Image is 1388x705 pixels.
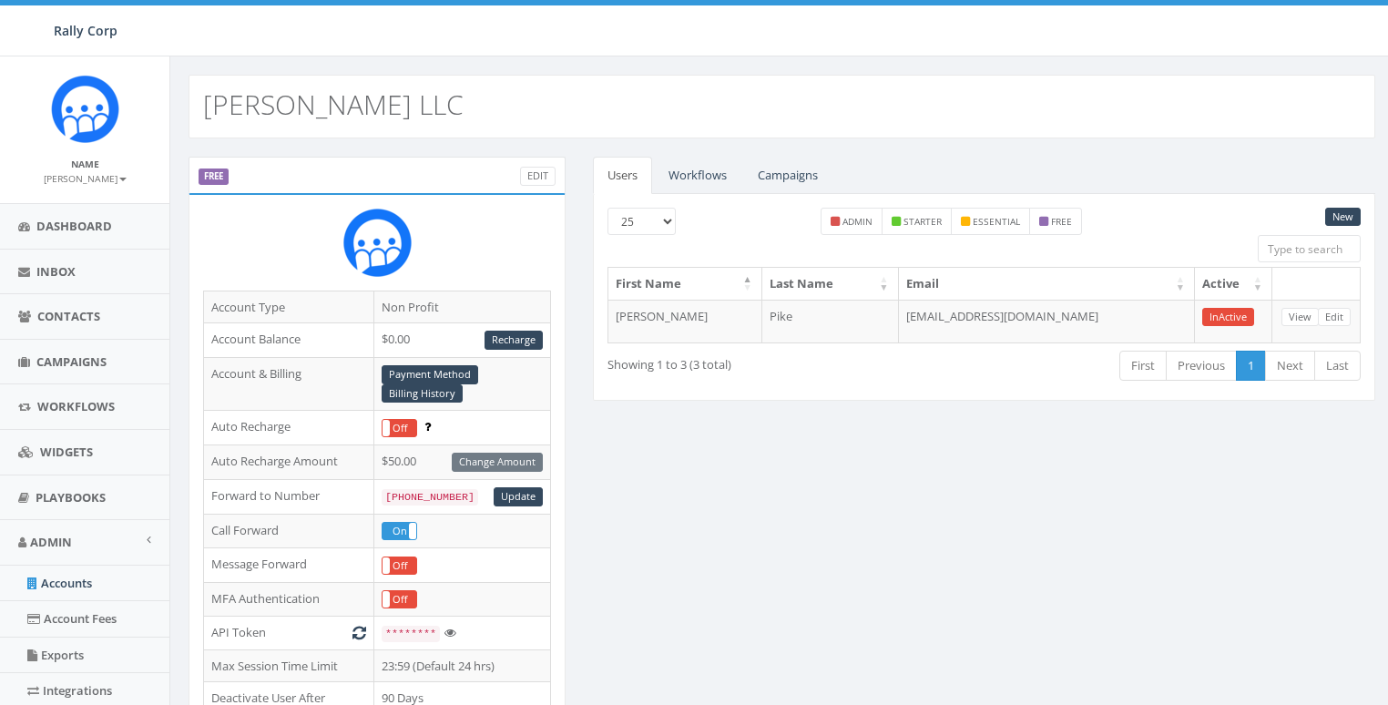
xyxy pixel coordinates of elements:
span: Rally Corp [54,22,117,39]
td: Account Balance [204,323,374,358]
span: Admin [30,534,72,550]
small: free [1051,215,1072,228]
small: admin [842,215,873,228]
a: Campaigns [743,157,832,194]
div: OnOff [382,590,417,608]
img: Icon_1.png [51,75,119,143]
td: Max Session Time Limit [204,649,374,682]
th: Last Name: activate to sort column ascending [762,268,899,300]
span: Enable to prevent campaign failure. [424,418,431,434]
span: Workflows [37,398,115,414]
td: [EMAIL_ADDRESS][DOMAIN_NAME] [899,300,1195,343]
a: InActive [1202,308,1254,327]
td: MFA Authentication [204,582,374,617]
span: Campaigns [36,353,107,370]
small: essential [973,215,1020,228]
div: Showing 1 to 3 (3 total) [607,349,905,373]
th: Email: activate to sort column ascending [899,268,1195,300]
a: 1 [1236,351,1266,381]
td: Forward to Number [204,479,374,514]
small: starter [903,215,942,228]
td: $50.00 [373,444,550,479]
td: Call Forward [204,514,374,548]
td: API Token [204,617,374,650]
td: Account Type [204,291,374,323]
a: New [1325,208,1361,227]
td: [PERSON_NAME] [608,300,761,343]
a: Next [1265,351,1315,381]
th: First Name: activate to sort column descending [608,268,761,300]
a: Edit [1318,308,1351,327]
td: Auto Recharge Amount [204,444,374,479]
small: [PERSON_NAME] [44,172,127,185]
a: Edit [520,167,556,186]
label: Off [383,591,416,608]
td: $0.00 [373,323,550,358]
td: Account & Billing [204,357,374,411]
a: Recharge [485,331,543,350]
a: First [1119,351,1167,381]
td: Message Forward [204,548,374,583]
h2: [PERSON_NAME] LLC [203,89,464,119]
a: Previous [1166,351,1237,381]
td: Non Profit [373,291,550,323]
i: Generate New Token [352,627,366,639]
a: Workflows [654,157,741,194]
img: Rally_Corp_Icon.png [343,209,412,277]
td: Pike [762,300,899,343]
span: Contacts [37,308,100,324]
div: OnOff [382,522,417,540]
span: Widgets [40,444,93,460]
span: Playbooks [36,489,106,506]
label: Off [383,557,416,574]
a: Last [1314,351,1361,381]
a: Update [494,487,543,506]
th: Active: activate to sort column ascending [1195,268,1272,300]
label: Off [383,420,416,436]
a: Billing History [382,384,463,404]
span: Inbox [36,263,76,280]
div: OnOff [382,557,417,575]
td: Auto Recharge [204,411,374,445]
td: 23:59 (Default 24 hrs) [373,649,550,682]
small: Name [71,158,99,170]
a: Users [593,157,652,194]
div: OnOff [382,419,417,437]
span: Dashboard [36,218,112,234]
a: Payment Method [382,365,478,384]
label: FREE [199,169,229,185]
input: Type to search [1258,235,1361,262]
code: [PHONE_NUMBER] [382,489,478,506]
label: On [383,523,416,539]
a: [PERSON_NAME] [44,169,127,186]
a: View [1281,308,1319,327]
